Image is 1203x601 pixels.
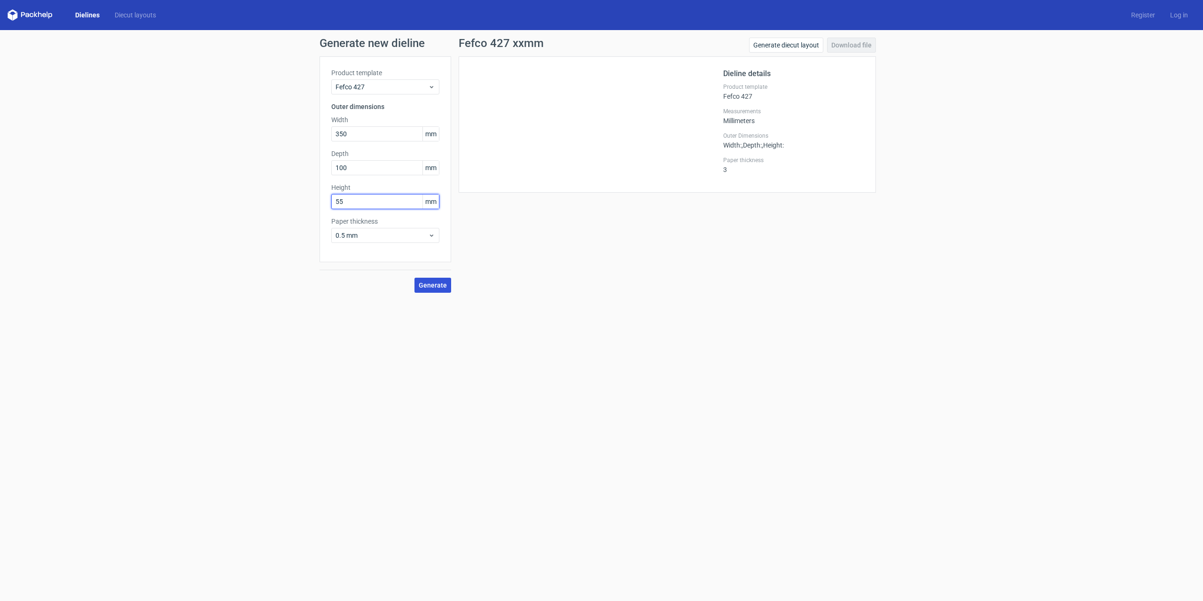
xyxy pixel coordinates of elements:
[723,141,742,149] span: Width :
[422,127,439,141] span: mm
[762,141,784,149] span: , Height :
[336,231,428,240] span: 0.5 mm
[459,38,544,49] h1: Fefco 427 xxmm
[723,156,864,164] label: Paper thickness
[723,108,864,125] div: Millimeters
[723,83,864,100] div: Fefco 427
[1163,10,1195,20] a: Log in
[331,115,439,125] label: Width
[1124,10,1163,20] a: Register
[723,108,864,115] label: Measurements
[331,68,439,78] label: Product template
[422,161,439,175] span: mm
[68,10,107,20] a: Dielines
[331,217,439,226] label: Paper thickness
[723,132,864,140] label: Outer Dimensions
[320,38,883,49] h1: Generate new dieline
[336,82,428,92] span: Fefco 427
[422,195,439,209] span: mm
[331,149,439,158] label: Depth
[419,282,447,289] span: Generate
[749,38,823,53] a: Generate diecut layout
[723,68,864,79] h2: Dieline details
[742,141,762,149] span: , Depth :
[107,10,164,20] a: Diecut layouts
[723,156,864,173] div: 3
[723,83,864,91] label: Product template
[331,183,439,192] label: Height
[414,278,451,293] button: Generate
[331,102,439,111] h3: Outer dimensions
